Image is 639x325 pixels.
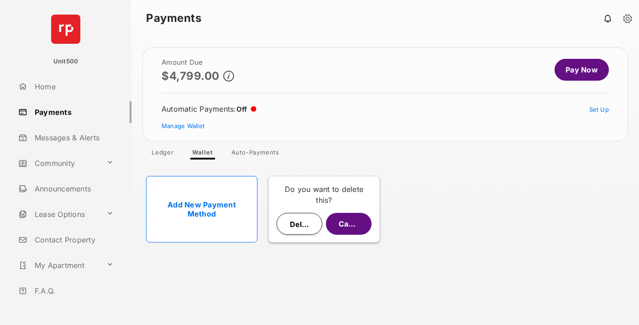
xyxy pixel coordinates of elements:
[15,152,103,174] a: Community
[15,280,131,302] a: F.A.Q.
[51,15,80,44] img: svg+xml;base64,PHN2ZyB4bWxucz0iaHR0cDovL3d3dy53My5vcmcvMjAwMC9zdmciIHdpZHRoPSI2NCIgaGVpZ2h0PSI2NC...
[15,254,103,276] a: My Apartment
[146,176,257,242] a: Add New Payment Method
[290,220,314,229] span: Delete
[339,219,363,228] span: Cancel
[162,70,220,82] p: $4,799.00
[162,122,204,129] a: Manage Wallet
[277,213,322,235] button: Delete
[15,229,131,251] a: Contact Property
[326,213,372,235] button: Cancel
[236,105,247,113] span: Off
[276,184,372,206] p: Do you want to delete this?
[162,104,257,113] div: Automatic Payments :
[15,178,131,200] a: Announcements
[15,127,131,149] a: Messages & Alerts
[53,57,79,66] p: Unit500
[589,106,609,113] a: Set Up
[162,59,234,66] h2: Amount Due
[185,149,220,160] a: Wallet
[15,76,131,98] a: Home
[15,101,131,123] a: Payments
[144,149,181,160] a: Ledger
[224,149,287,160] a: Auto-Payments
[15,203,103,225] a: Lease Options
[146,13,201,24] strong: Payments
